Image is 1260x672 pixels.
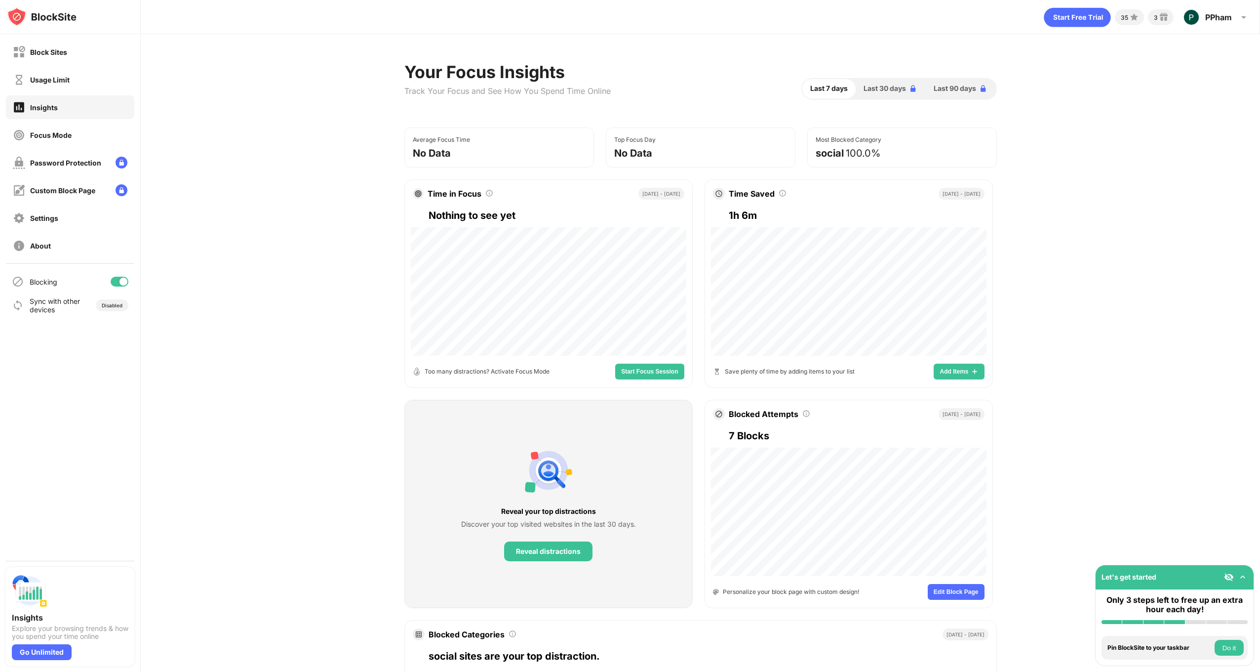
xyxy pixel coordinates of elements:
[934,589,979,595] span: Edit Block Page
[485,189,493,197] img: tooltip.svg
[428,189,481,199] div: Time in Focus
[1224,572,1234,582] img: eye-not-visible.svg
[715,190,723,198] img: clock.svg
[1154,14,1158,21] div: 3
[30,159,101,167] div: Password Protection
[13,212,25,224] img: settings-off.svg
[413,136,470,143] div: Average Focus Time
[13,129,25,141] img: focus-off.svg
[934,83,976,94] span: Last 90 days
[614,136,656,143] div: Top Focus Day
[1238,572,1248,582] img: omni-setup-toggle.svg
[729,409,798,419] div: Blocked Attempts
[1102,573,1156,581] div: Let's get started
[971,368,979,376] img: add-items.svg
[12,625,128,640] div: Explore your browsing trends & how you spend your time online
[928,584,984,600] button: Edit Block Page
[13,46,25,58] img: block-off.svg
[30,186,95,195] div: Custom Block Page
[779,189,787,197] img: tooltip.svg
[30,76,70,84] div: Usage Limit
[1107,644,1212,651] div: Pin BlockSite to your taskbar
[810,83,848,94] span: Last 7 days
[13,101,25,114] img: insights-on.svg
[638,188,684,200] div: [DATE] - [DATE]
[1044,7,1111,27] div: animation
[30,214,58,222] div: Settings
[13,184,25,197] img: customize-block-page-off.svg
[934,364,984,379] button: Add Items
[30,278,57,286] div: Blocking
[846,147,881,159] div: 100.0%
[940,369,968,375] span: Add Items
[429,648,988,664] div: social sites are your top distraction.
[12,573,47,609] img: push-insights.svg
[404,86,611,96] div: Track Your Focus and See How You Spend Time Online
[1121,14,1128,21] div: 35
[13,74,25,86] img: time-usage-off.svg
[621,369,678,375] span: Start Focus Session
[12,644,72,660] div: Go Unlimited
[614,147,652,159] div: No Data
[729,208,984,223] div: 1h 6m
[978,84,988,93] img: lock-blue.svg
[116,184,127,196] img: lock-menu.svg
[30,297,80,314] div: Sync with other devices
[425,367,550,376] div: Too many distractions? Activate Focus Mode
[1183,9,1199,25] img: ACg8ocKNavKUZrQZ2tsjysUpnWoaHIyj5vQKxpiN8i2x7vpSU9ijmg=s96-c
[729,428,984,444] div: 7 Blocks
[939,188,984,200] div: [DATE] - [DATE]
[13,240,25,252] img: about-off.svg
[516,547,581,555] div: Reveal distractions
[725,367,855,376] div: Save plenty of time by adding items to your list
[525,447,572,494] img: personal-suggestions.svg
[802,410,810,418] img: tooltip.svg
[12,299,24,311] img: sync-icon.svg
[13,157,25,169] img: password-protection-off.svg
[30,103,58,112] div: Insights
[413,147,451,159] div: No Data
[939,408,984,420] div: [DATE] - [DATE]
[943,629,988,640] div: [DATE] - [DATE]
[816,147,844,159] div: social
[715,410,723,418] img: block-icon.svg
[461,519,636,530] div: Discover your top visited websites in the last 30 days.
[1102,595,1248,614] div: Only 3 steps left to free up an extra hour each day!
[723,587,859,596] div: Personalize your block page with custom design!
[415,190,422,197] img: target.svg
[509,630,516,638] img: tooltip.svg
[413,368,421,376] img: open-timer.svg
[102,302,122,308] div: Disabled
[12,276,24,288] img: blocking-icon.svg
[615,364,684,379] button: Start Focus Session
[1215,640,1244,656] button: Do it
[1158,11,1170,23] img: reward-small.svg
[30,131,72,139] div: Focus Mode
[30,48,67,56] div: Block Sites
[429,208,684,223] div: Nothing to see yet
[713,368,721,376] img: hourglass.svg
[908,84,918,93] img: lock-blue.svg
[461,506,636,517] div: Reveal your top distractions
[1205,12,1232,22] div: PPham
[864,83,906,94] span: Last 30 days
[816,136,881,143] div: Most Blocked Category
[116,157,127,168] img: lock-menu.svg
[1128,11,1140,23] img: points-small.svg
[30,242,51,250] div: About
[713,589,719,595] img: color-pallet.svg
[429,630,505,639] div: Blocked Categories
[415,630,423,638] img: doughnut-graph-icon.svg
[729,189,775,199] div: Time Saved
[12,613,128,623] div: Insights
[404,62,611,82] div: Your Focus Insights
[7,7,77,27] img: logo-blocksite.svg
